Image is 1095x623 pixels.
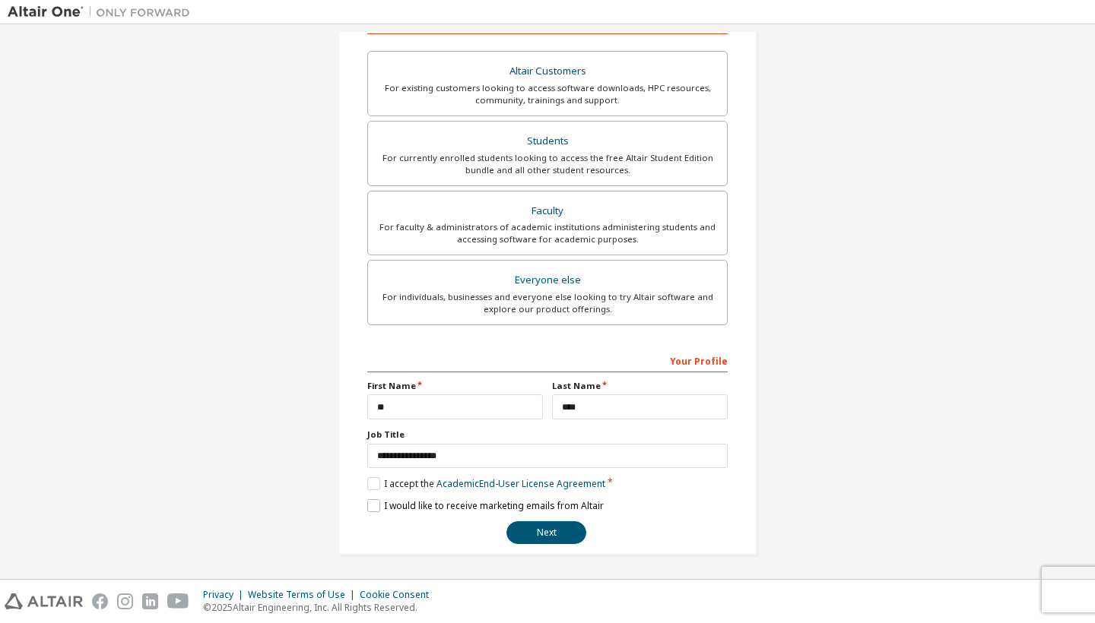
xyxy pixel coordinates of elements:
[506,521,586,544] button: Next
[360,589,438,601] div: Cookie Consent
[552,380,728,392] label: Last Name
[203,601,438,614] p: © 2025 Altair Engineering, Inc. All Rights Reserved.
[5,593,83,609] img: altair_logo.svg
[377,61,718,82] div: Altair Customers
[142,593,158,609] img: linkedin.svg
[377,152,718,176] div: For currently enrolled students looking to access the free Altair Student Edition bundle and all ...
[377,270,718,291] div: Everyone else
[367,348,728,372] div: Your Profile
[377,131,718,152] div: Students
[248,589,360,601] div: Website Terms of Use
[92,593,108,609] img: facebook.svg
[167,593,189,609] img: youtube.svg
[377,201,718,222] div: Faculty
[377,291,718,315] div: For individuals, businesses and everyone else looking to try Altair software and explore our prod...
[367,429,728,441] label: Job Title
[367,477,605,490] label: I accept the
[367,380,543,392] label: First Name
[367,499,604,512] label: I would like to receive marketing emails from Altair
[117,593,133,609] img: instagram.svg
[377,221,718,245] div: For faculty & administrators of academic institutions administering students and accessing softwa...
[436,477,605,490] a: Academic End-User License Agreement
[8,5,198,20] img: Altair One
[377,82,718,106] div: For existing customers looking to access software downloads, HPC resources, community, trainings ...
[203,589,248,601] div: Privacy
